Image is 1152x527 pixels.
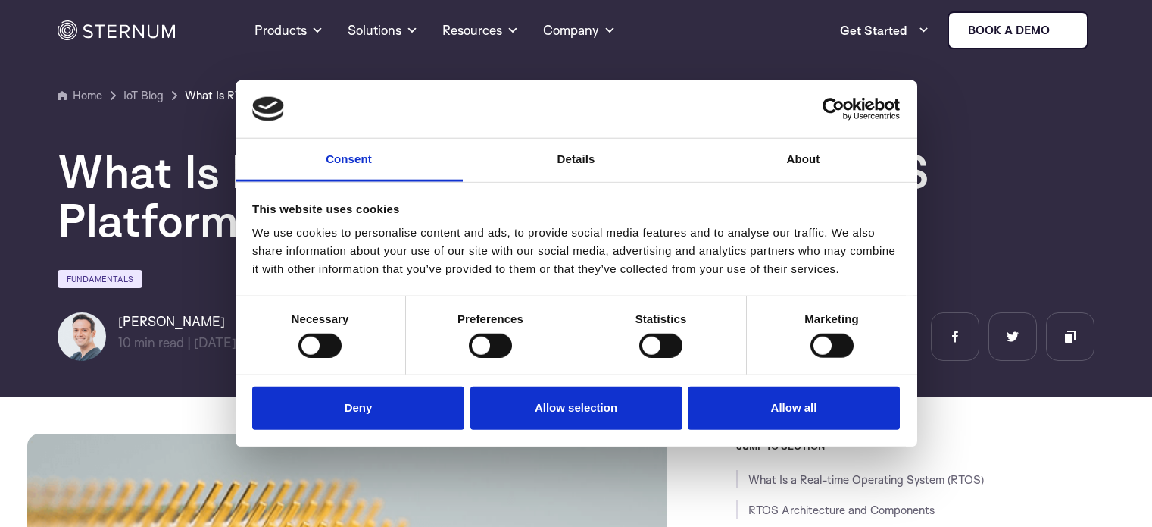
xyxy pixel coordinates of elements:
[457,312,523,325] strong: Preferences
[252,200,900,218] div: This website uses cookies
[543,3,616,58] a: Company
[348,3,418,58] a: Solutions
[58,270,142,288] a: Fundamentals
[840,15,929,45] a: Get Started
[748,472,984,487] a: What Is a Real-time Operating System (RTOS)
[58,86,102,105] a: Home
[442,3,519,58] a: Resources
[118,334,131,350] span: 10
[58,312,106,361] img: Igal Zeifman
[767,98,900,121] a: Usercentrics Cookiebot - opens in a new window
[690,139,917,182] a: About
[118,312,236,331] h6: [PERSON_NAME]
[123,86,164,105] a: IoT Blog
[470,387,682,430] button: Allow selection
[252,387,464,430] button: Deny
[688,387,900,430] button: Allow all
[252,97,284,121] img: logo
[118,334,191,350] span: min read |
[748,503,935,517] a: RTOS Architecture and Components
[463,139,690,182] a: Details
[194,334,236,350] span: [DATE]
[254,3,323,58] a: Products
[58,147,966,244] h1: What Is RTOS, How It Works, and 9 RTOS Platforms to Know
[948,11,1088,49] a: Book a demo
[1056,24,1068,36] img: sternum iot
[736,440,1125,452] h3: JUMP TO SECTION
[292,312,349,325] strong: Necessary
[185,86,412,105] a: What Is RTOS, How It Works, and 9 RTOS Platforms to Know
[635,312,687,325] strong: Statistics
[252,224,900,278] div: We use cookies to personalise content and ads, to provide social media features and to analyse ou...
[804,312,859,325] strong: Marketing
[236,139,463,182] a: Consent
